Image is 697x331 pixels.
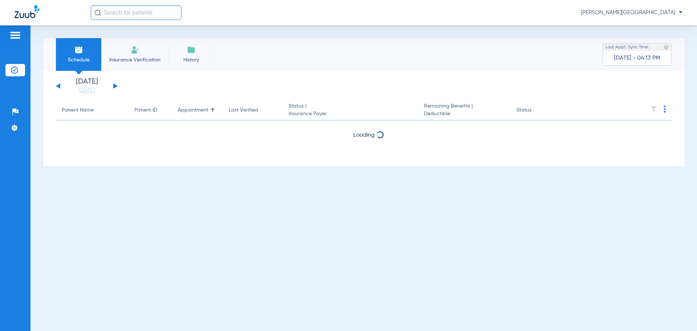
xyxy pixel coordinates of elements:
img: filter.svg [650,105,657,113]
div: Appointment [178,106,208,114]
span: Schedule [61,56,96,64]
div: Patient Name [62,106,123,114]
span: Loading [353,132,375,138]
div: Last Verified [229,106,258,114]
span: [PERSON_NAME][GEOGRAPHIC_DATA] [581,9,682,16]
th: Status | [283,100,418,121]
th: Remaining Benefits | [418,100,510,121]
li: [DATE] [65,78,109,94]
span: [DATE] - 04:13 PM [614,55,660,62]
img: Zuub Logo [15,5,40,18]
div: Appointment [178,106,217,114]
input: Search for patients [91,5,182,20]
div: Patient Name [62,106,94,114]
span: Insurance Verification [107,56,163,64]
img: last sync help info [664,45,669,50]
img: Manual Insurance Verification [131,45,139,54]
span: Insurance Payer [289,110,412,118]
th: Status [511,100,560,121]
div: Patient ID [134,106,166,114]
div: Patient ID [134,106,157,114]
img: Schedule [74,45,83,54]
span: Last Appt. Sync Time: [606,44,649,51]
span: Deductible [424,110,505,118]
img: hamburger-icon [9,31,21,40]
span: History [174,56,208,64]
a: [DATE] [65,87,109,94]
img: History [187,45,196,54]
div: Last Verified [229,106,277,114]
img: Search Icon [94,9,101,16]
img: group-dot-blue.svg [664,105,666,113]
